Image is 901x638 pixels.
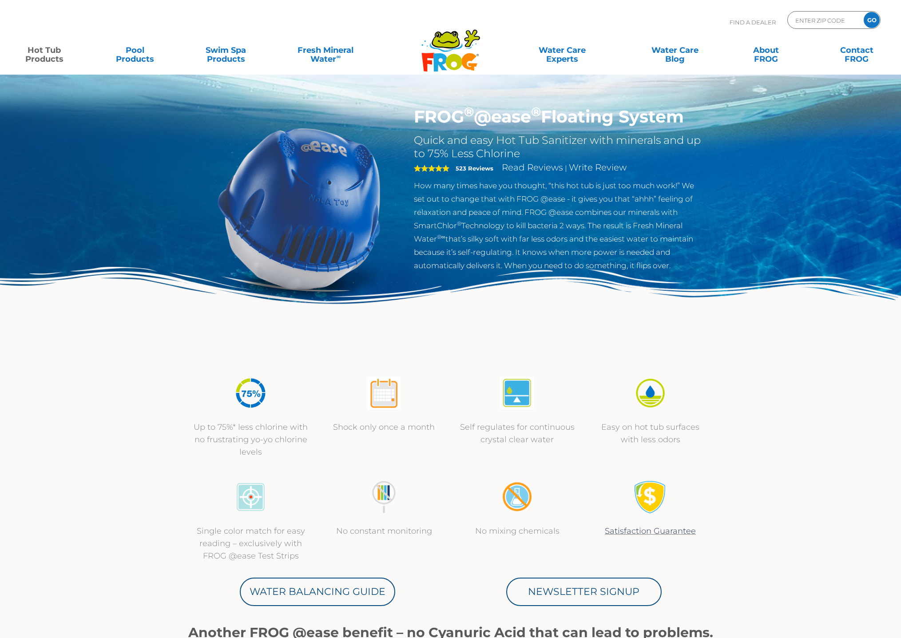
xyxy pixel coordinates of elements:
p: Easy on hot tub surfaces with less odors [593,421,708,446]
sup: ∞ [336,53,341,60]
p: No constant monitoring [326,525,442,537]
span: 5 [414,165,449,172]
a: Fresh MineralWater∞ [282,41,370,59]
p: Single color match for easy reading – exclusively with FROG @ease Test Strips [193,525,309,562]
a: Write Review [569,162,627,173]
p: How many times have you thought, “this hot tub is just too much work!” We set out to change that ... [414,179,704,272]
a: Swim SpaProducts [191,41,261,59]
a: Newsletter Signup [506,578,662,606]
a: Water CareBlog [640,41,710,59]
img: atease-icon-self-regulates [500,376,534,410]
h2: Quick and easy Hot Tub Sanitizer with minerals and up to 75% Less Chlorine [414,134,704,160]
a: Water Balancing Guide [240,578,395,606]
img: no-mixing1 [500,480,534,514]
p: Self regulates for continuous crystal clear water [460,421,575,446]
img: hot-tub-product-atease-system.png [198,107,401,310]
img: atease-icon-shock-once [367,376,401,410]
span: | [565,164,567,172]
input: GO [864,12,880,28]
img: no-constant-monitoring1 [367,480,401,514]
sup: ® [531,104,541,119]
a: Satisfaction Guarantee [605,526,696,536]
p: No mixing chemicals [460,525,575,537]
sup: ® [464,104,474,119]
img: icon-atease-75percent-less [234,376,267,410]
img: icon-atease-color-match [234,480,267,514]
a: AboutFROG [730,41,801,59]
a: Hot TubProducts [9,41,79,59]
strong: 523 Reviews [456,165,493,172]
p: Find A Dealer [730,11,776,33]
img: Frog Products Logo [417,18,485,72]
a: Read Reviews [502,162,563,173]
a: ContactFROG [822,41,892,59]
a: Water CareExperts [505,41,620,59]
sup: ® [457,220,461,227]
sup: ®∞ [437,234,445,240]
img: icon-atease-easy-on [634,376,667,410]
a: PoolProducts [100,41,171,59]
p: Shock only once a month [326,421,442,433]
h1: FROG @ease Floating System [414,107,704,127]
p: Up to 75%* less chlorine with no frustrating yo-yo chlorine levels [193,421,309,458]
img: Satisfaction Guarantee Icon [634,480,667,514]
